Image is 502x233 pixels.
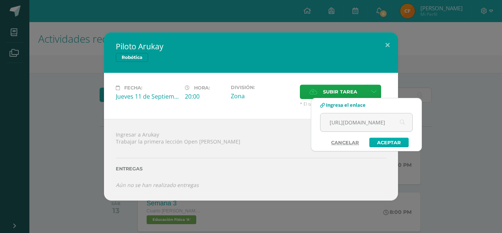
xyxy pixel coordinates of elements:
span: Hora: [194,85,210,91]
button: Close (Esc) [377,32,398,57]
span: Fecha: [124,85,142,91]
div: Jueves 11 de Septiembre [116,92,179,100]
label: División: [231,85,294,90]
i: Aún no se han realizado entregas [116,181,199,188]
span: Subir tarea [323,85,357,99]
input: Ej. www.google.com [320,113,412,131]
h2: Piloto Arukay [116,41,386,52]
a: Aceptar [369,138,409,147]
div: 20:00 [185,92,225,100]
span: * El tamaño máximo permitido es 50 MB [300,101,386,107]
span: Ingresa el enlace [326,102,366,108]
div: Zona [231,92,294,100]
a: Cancelar [324,138,366,147]
label: Entregas [116,166,386,172]
div: Ingresar a Arukay Trabajar la primera lección Open [PERSON_NAME] [104,119,398,200]
span: Robótica [116,53,148,62]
